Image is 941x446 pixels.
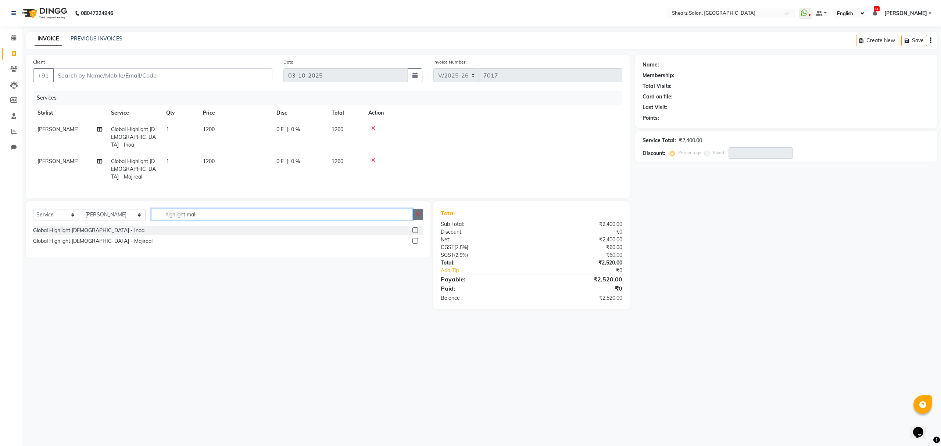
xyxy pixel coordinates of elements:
div: Net: [435,236,532,244]
div: ₹0 [532,228,628,236]
th: Disc [272,105,327,121]
a: PREVIOUS INVOICES [71,35,122,42]
span: | [287,158,288,165]
div: ₹2,400.00 [679,137,702,144]
span: 1 [166,158,169,165]
th: Action [364,105,622,121]
span: 0 F [276,158,284,165]
th: Service [107,105,162,121]
div: Total Visits: [643,82,672,90]
span: 1 [166,126,169,133]
div: Discount: [643,150,665,157]
span: Total [441,209,458,217]
span: 1260 [332,126,343,133]
div: Card on file: [643,93,673,101]
label: Client [33,59,45,65]
span: Global Highlight [DEMOGRAPHIC_DATA] - Majireal [111,158,156,180]
label: Fixed [713,149,724,156]
div: Paid: [435,284,532,293]
span: 1260 [332,158,343,165]
div: Global Highlight [DEMOGRAPHIC_DATA] - Majireal [33,237,153,245]
a: Add Tip [435,267,548,274]
a: 11 [873,10,877,17]
div: Name: [643,61,659,69]
div: Payable: [435,275,532,284]
iframe: chat widget [910,417,934,439]
b: 08047224946 [81,3,113,24]
input: Search or Scan [151,209,412,220]
span: 2.5% [456,244,467,250]
div: Membership: [643,72,675,79]
label: Date [283,59,293,65]
div: Points: [643,114,659,122]
div: Total: [435,259,532,267]
span: 1200 [203,158,215,165]
div: ( ) [435,244,532,251]
div: ₹2,520.00 [532,259,628,267]
a: INVOICE [35,32,62,46]
th: Total [327,105,364,121]
button: Create New [856,35,898,46]
label: Invoice Number [433,59,465,65]
div: Service Total: [643,137,676,144]
div: ₹60.00 [532,244,628,251]
div: Services [34,91,628,105]
span: 2.5% [455,252,466,258]
label: Percentage [678,149,702,156]
span: [PERSON_NAME] [884,10,927,17]
span: 1200 [203,126,215,133]
div: ₹2,520.00 [532,294,628,302]
img: logo [19,3,69,24]
div: Last Visit: [643,104,667,111]
div: ₹60.00 [532,251,628,259]
span: SGST [441,252,454,258]
span: 11 [874,6,880,11]
span: 0 F [276,126,284,133]
div: Discount: [435,228,532,236]
th: Qty [162,105,198,121]
div: ( ) [435,251,532,259]
span: | [287,126,288,133]
input: Search by Name/Mobile/Email/Code [53,68,272,82]
th: Stylist [33,105,107,121]
span: CGST [441,244,454,251]
div: Balance : [435,294,532,302]
div: ₹2,400.00 [532,220,628,228]
div: Sub Total: [435,220,532,228]
button: Save [901,35,927,46]
span: Global Highlight [DEMOGRAPHIC_DATA] - Inoa [111,126,156,148]
span: [PERSON_NAME] [37,126,79,133]
div: Global Highlight [DEMOGRAPHIC_DATA] - Inoa [33,227,144,234]
div: ₹2,520.00 [532,275,628,284]
div: ₹0 [532,284,628,293]
span: [PERSON_NAME] [37,158,79,165]
span: 0 % [291,126,300,133]
div: ₹0 [548,267,628,274]
th: Price [198,105,272,121]
div: ₹2,400.00 [532,236,628,244]
button: +91 [33,68,54,82]
span: 0 % [291,158,300,165]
